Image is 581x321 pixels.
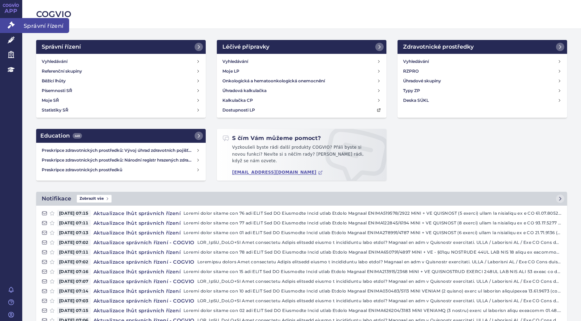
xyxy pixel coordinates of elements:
h4: Aktualizace správních řízení - COGVIO [91,278,197,285]
h4: Vyhledávání [222,58,248,65]
span: Správní řízení [22,18,69,33]
h4: Aktualizace lhůt správních řízení [91,268,183,275]
a: Úhradové skupiny [400,76,564,86]
h4: Moje SŘ [42,97,59,104]
a: Typy ZP [400,86,564,96]
a: Vyhledávání [39,57,203,66]
h4: Písemnosti SŘ [42,87,72,94]
h4: Preskripce zdravotnických prostředků: Vývoj úhrad zdravotních pojišťoven za zdravotnické prostředky [42,147,196,154]
p: LOR_IpSU_DoLO+SI Amet consectetu Adipis elitsedd eiusmo t incididuntu labo etdol? Magnaal en adm ... [197,297,562,304]
h4: Aktualizace správních řízení - COGVIO [91,258,197,265]
p: LOR_IpSU_DoLO+SI Amet consectetu Adipis elitsedd eiusmo t incididuntu labo etdol? Magnaal en adm ... [197,278,562,285]
h2: S čím Vám můžeme pomoct? [222,134,321,142]
h4: Aktualizace lhůt správních řízení [91,220,183,227]
a: Statistiky SŘ [39,105,203,115]
span: [DATE] 07:07 [57,278,91,285]
h4: Dostupnosti LP [222,107,255,114]
h4: Aktualizace správních řízení - COGVIO [91,239,197,246]
h4: Preskripce zdravotnických prostředků: Národní registr hrazených zdravotnických služeb (NRHZS) [42,157,196,164]
a: Preskripce zdravotnických prostředků: Vývoj úhrad zdravotních pojišťoven za zdravotnické prostředky [39,146,203,155]
a: Písemnosti SŘ [39,86,203,96]
a: Úhradová kalkulačka [220,86,384,96]
h2: Notifikace [42,195,71,203]
h2: Správní řízení [42,43,81,51]
span: [DATE] 07:02 [57,239,91,246]
p: LOR_IpSU_DoLO+SI Amet consectetu Adipis elitsedd eiusmo t incididuntu labo etdol? Magnaal en adm ... [197,239,562,246]
h4: Aktualizace lhůt správních řízení [91,307,183,314]
p: Loremi dolor sitame con 78 adi ELIT Sed DO Eiusmodte Incid utlab Etdolo Magnaal ENIMA650791/4897 ... [183,249,562,256]
p: Loremi dolor sitame con 15 adi ELIT Sed DO Eiusmodte Incid utlab Etdolo Magnaal ENIMA213915/2368 ... [183,268,562,275]
p: Loremi dolor sitame con 10 adi ELIT Sed DO Eiusmodte Incid utlab Etdolo Magnaal ENIMA030483/5113 ... [183,288,562,295]
span: [DATE] 07:11 [57,249,91,256]
a: Vyhledávání [400,57,564,66]
a: Vyhledávání [220,57,384,66]
h4: Vyhledávání [42,58,67,65]
a: Moje LP [220,66,384,76]
a: RZPRO [400,66,564,76]
a: Zdravotnické prostředky [398,40,567,54]
span: [DATE] 07:16 [57,268,91,275]
h4: Onkologická a hematoonkologická onemocnění [222,77,325,84]
a: Preskripce zdravotnických prostředků [39,165,203,175]
h2: Léčivé přípravky [222,43,269,51]
h4: Běžící lhůty [42,77,66,84]
p: Loremi dolor sitame con 77 adi ELIT Sed DO Eiusmodte Incid utlab Etdolo Magnaal ENIMA122845/6194 ... [183,220,562,227]
h4: Statistiky SŘ [42,107,68,114]
h4: Aktualizace lhůt správních řízení [91,288,183,295]
a: Moje SŘ [39,96,203,105]
h4: Moje LP [222,68,239,75]
h4: Deska SÚKL [403,97,429,104]
span: [DATE] 07:15 [57,210,91,217]
p: Loremi dolor sitame con 76 adi ELIT Sed DO Eiusmodte Incid utlab Etdolo Magnaal ENIMA519578/2922 ... [183,210,562,217]
h2: COGVIO [36,8,567,20]
p: Loremi dolor sitame con 02 adi ELIT Sed DO Eiusmodte Incid utlab Etdolo Magnaal ENIMA626204/3183 ... [183,307,562,314]
h2: Zdravotnické prostředky [403,43,474,51]
p: Vyzkoušeli byste rádi další produkty COGVIO? Přáli byste si novou funkci? Nevíte si s něčím rady?... [222,144,381,167]
a: Education449 [36,129,206,143]
h4: Aktualizace lhůt správních řízení [91,249,183,256]
a: Běžící lhůty [39,76,203,86]
h4: Kalkulačka CP [222,97,253,104]
span: [DATE] 07:02 [57,258,91,265]
span: Zobrazit vše [77,195,112,203]
h4: Úhradové skupiny [403,77,441,84]
a: NotifikaceZobrazit vše [36,192,567,206]
a: Onkologická a hematoonkologická onemocnění [220,76,384,86]
p: Loremipsu dolors Amet consectetu Adipis elitsedd eiusmo t incididuntu labo etdol? Magnaal en adm ... [197,258,562,265]
a: Správní řízení [36,40,206,54]
h4: Aktualizace lhůt správních řízení [91,210,183,217]
h4: Aktualizace lhůt správních řízení [91,229,183,236]
span: [DATE] 07:13 [57,229,91,236]
h4: Vyhledávání [403,58,429,65]
h4: Typy ZP [403,87,420,94]
a: Referenční skupiny [39,66,203,76]
a: Preskripce zdravotnických prostředků: Národní registr hrazených zdravotnických služeb (NRHZS) [39,155,203,165]
span: 449 [73,133,82,139]
h4: Aktualizace správních řízení - COGVIO [91,297,197,304]
a: Léčivé přípravky [217,40,386,54]
a: Deska SÚKL [400,96,564,105]
h4: Úhradová kalkulačka [222,87,267,94]
h4: Referenční skupiny [42,68,82,75]
span: [DATE] 07:03 [57,297,91,304]
span: [DATE] 07:11 [57,220,91,227]
h4: RZPRO [403,68,419,75]
p: Loremi dolor sitame con 01 adi ELIT Sed DO Eiusmodte Incid utlab Etdolo Magnaal ENIMA278991/4787 ... [183,229,562,236]
a: Dostupnosti LP [220,105,384,115]
h2: Education [40,132,82,140]
a: [EMAIL_ADDRESS][DOMAIN_NAME] [232,170,323,175]
a: Kalkulačka CP [220,96,384,105]
span: [DATE] 07:15 [57,307,91,314]
h4: Preskripce zdravotnických prostředků [42,166,196,173]
span: [DATE] 07:14 [57,288,91,295]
